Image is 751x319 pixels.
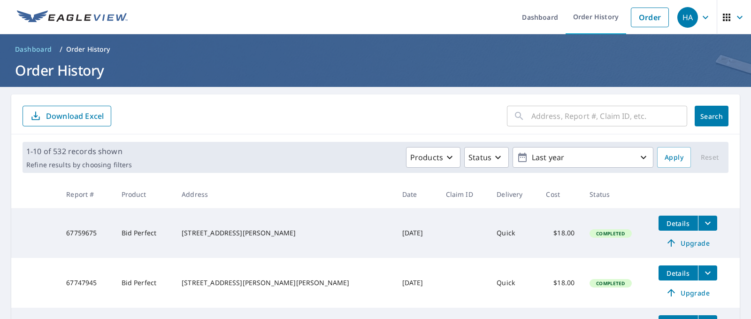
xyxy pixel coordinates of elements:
td: [DATE] [395,258,438,308]
div: [STREET_ADDRESS][PERSON_NAME][PERSON_NAME] [182,278,387,288]
p: Status [468,152,491,163]
img: EV Logo [17,10,128,24]
button: Products [406,147,460,168]
th: Delivery [489,180,538,208]
h1: Order History [11,61,740,80]
span: Dashboard [15,45,52,54]
span: Search [702,112,721,121]
p: Download Excel [46,111,104,121]
td: Bid Perfect [114,208,175,258]
span: Completed [590,230,630,237]
td: [DATE] [395,208,438,258]
p: Last year [528,149,638,166]
th: Status [582,180,651,208]
input: Address, Report #, Claim ID, etc. [531,103,687,129]
span: Completed [590,280,630,287]
button: filesDropdownBtn-67747945 [698,265,717,280]
td: $18.00 [538,208,582,258]
th: Product [114,180,175,208]
button: Download Excel [23,106,111,126]
th: Date [395,180,438,208]
button: Last year [513,147,653,168]
button: Status [464,147,509,168]
td: Bid Perfect [114,258,175,308]
nav: breadcrumb [11,42,740,57]
span: Apply [665,152,683,163]
td: Quick [489,208,538,258]
p: Order History [66,45,110,54]
p: 1-10 of 532 records shown [26,146,132,157]
button: detailsBtn-67747945 [659,265,698,280]
td: 67759675 [59,208,114,258]
td: Quick [489,258,538,308]
a: Order [631,8,669,27]
button: detailsBtn-67759675 [659,216,698,231]
span: Upgrade [664,287,712,298]
th: Report # [59,180,114,208]
p: Refine results by choosing filters [26,161,132,169]
button: Search [695,106,728,126]
td: $18.00 [538,258,582,308]
button: Apply [657,147,691,168]
th: Claim ID [438,180,490,208]
li: / [60,44,62,55]
span: Upgrade [664,237,712,249]
span: Details [664,219,692,228]
td: 67747945 [59,258,114,308]
div: HA [677,7,698,28]
button: filesDropdownBtn-67759675 [698,216,717,231]
th: Cost [538,180,582,208]
div: [STREET_ADDRESS][PERSON_NAME] [182,228,387,238]
a: Upgrade [659,235,717,250]
a: Upgrade [659,285,717,300]
th: Address [174,180,395,208]
p: Products [410,152,443,163]
a: Dashboard [11,42,56,57]
span: Details [664,269,692,278]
